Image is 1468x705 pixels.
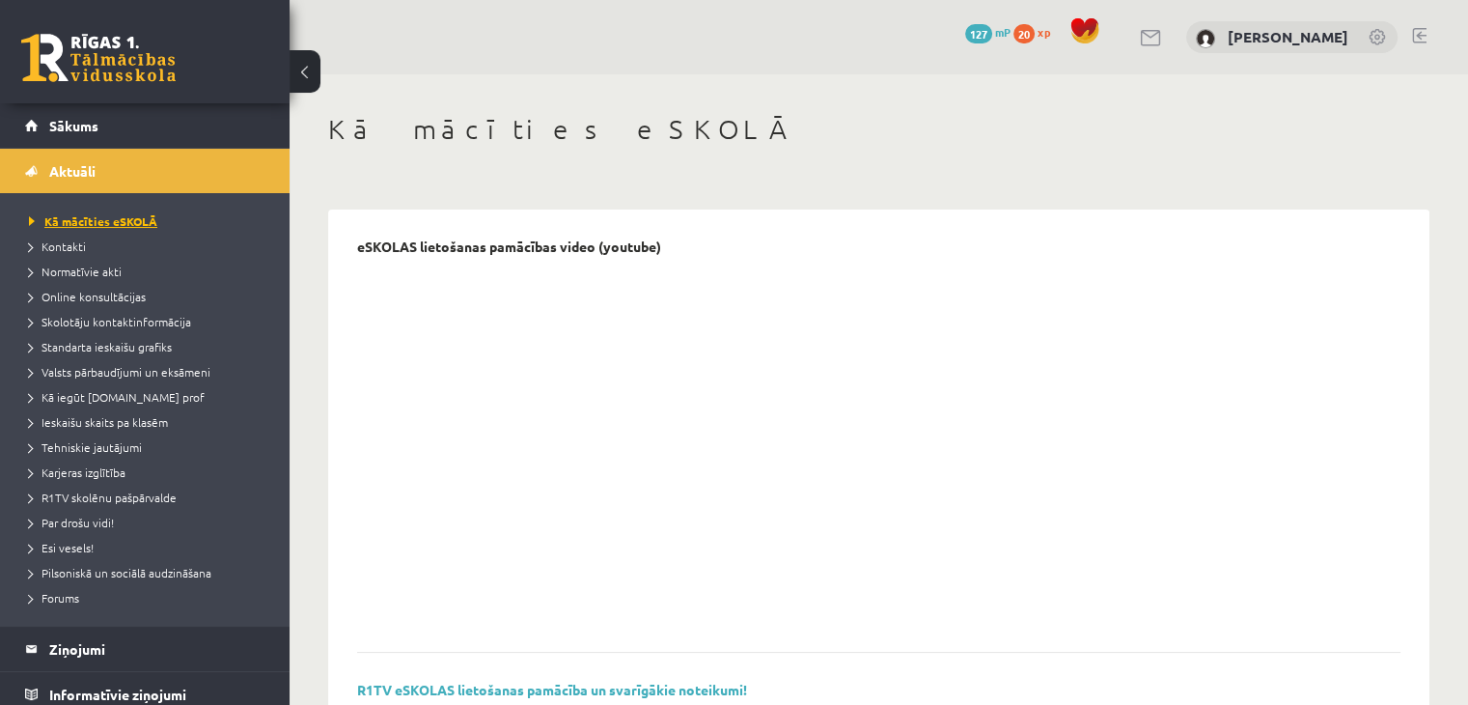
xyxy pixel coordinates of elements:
[29,414,168,430] span: Ieskaišu skaits pa klasēm
[25,103,265,148] a: Sākums
[29,465,125,480] span: Karjeras izglītība
[25,149,265,193] a: Aktuāli
[29,314,191,329] span: Skolotāju kontaktinformācija
[29,515,114,530] span: Par drošu vidi!
[29,364,210,380] span: Valsts pārbaudījumi un eksāmeni
[29,238,270,255] a: Kontakti
[29,288,270,305] a: Online konsultācijas
[29,264,122,279] span: Normatīvie akti
[29,413,270,431] a: Ieskaišu skaits pa klasēm
[29,590,79,606] span: Forums
[328,113,1429,146] h1: Kā mācīties eSKOLĀ
[29,489,270,506] a: R1TV skolēnu pašpārvalde
[29,338,270,355] a: Standarta ieskaišu grafiks
[29,213,157,229] span: Kā mācīties eSKOLĀ
[995,24,1011,40] span: mP
[21,34,176,82] a: Rīgas 1. Tālmācības vidusskola
[1228,27,1348,46] a: [PERSON_NAME]
[357,239,661,255] p: eSKOLAS lietošanas pamācības video (youtube)
[29,389,205,405] span: Kā iegūt [DOMAIN_NAME] prof
[49,627,265,671] legend: Ziņojumi
[29,589,270,606] a: Forums
[29,239,86,254] span: Kontakti
[29,564,270,581] a: Pilsoniskā un sociālā audzināšana
[29,212,270,230] a: Kā mācīties eSKOLĀ
[29,464,270,481] a: Karjeras izglītība
[1196,29,1215,48] img: Alens Ulpis
[29,388,270,406] a: Kā iegūt [DOMAIN_NAME] prof
[29,363,270,381] a: Valsts pārbaudījumi un eksāmeni
[965,24,1011,40] a: 127 mP
[29,263,270,280] a: Normatīvie akti
[29,313,270,330] a: Skolotāju kontaktinformācija
[1013,24,1035,43] span: 20
[29,339,172,354] span: Standarta ieskaišu grafiks
[1038,24,1050,40] span: xp
[1013,24,1060,40] a: 20 xp
[357,681,747,698] a: R1TV eSKOLAS lietošanas pamācība un svarīgākie noteikumi!
[29,565,211,580] span: Pilsoniskā un sociālā audzināšana
[29,438,270,456] a: Tehniskie jautājumi
[29,289,146,304] span: Online konsultācijas
[29,439,142,455] span: Tehniskie jautājumi
[29,540,94,555] span: Esi vesels!
[29,490,177,505] span: R1TV skolēnu pašpārvalde
[29,539,270,556] a: Esi vesels!
[49,162,96,180] span: Aktuāli
[29,514,270,531] a: Par drošu vidi!
[49,117,98,134] span: Sākums
[25,627,265,671] a: Ziņojumi
[965,24,992,43] span: 127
